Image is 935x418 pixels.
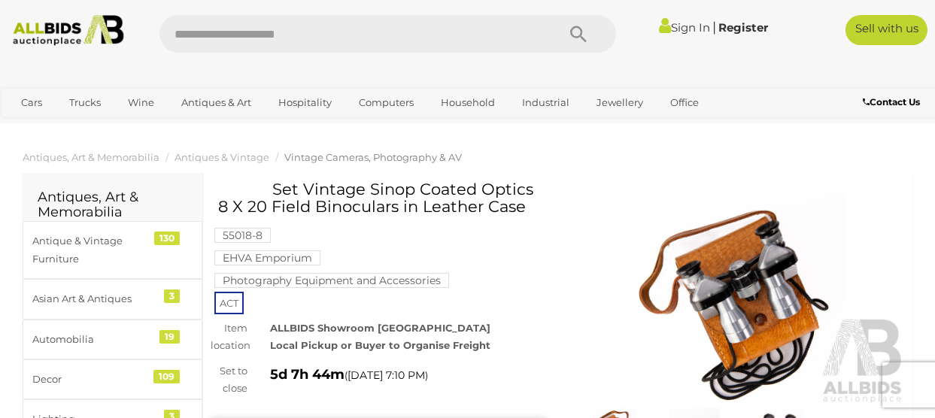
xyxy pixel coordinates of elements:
a: Antiques & Art [172,90,261,115]
img: Allbids.com.au [7,15,130,46]
a: Computers [349,90,423,115]
button: Search [541,15,616,53]
a: Register [718,20,768,35]
div: Asian Art & Antiques [32,290,156,307]
a: 55018-8 [214,229,271,241]
span: [DATE] 7:10 PM [348,368,425,382]
div: 19 [159,330,180,344]
a: Vintage Cameras, Photography & AV [284,151,462,163]
div: Set to close [199,362,259,398]
a: Contact Us [863,94,924,111]
b: Contact Us [863,96,920,108]
a: Trucks [59,90,111,115]
a: Asian Art & Antiques 3 [23,279,202,319]
div: 109 [153,370,180,383]
mark: 55018-8 [214,228,271,243]
a: Household [431,90,505,115]
div: 3 [164,289,180,303]
a: Sell with us [845,15,927,45]
a: Antique & Vintage Furniture 130 [23,221,202,279]
a: Office [660,90,709,115]
strong: ALLBIDS Showroom [GEOGRAPHIC_DATA] [270,322,490,334]
a: Sports [11,115,62,140]
strong: Local Pickup or Buyer to Organise Freight [270,339,490,351]
img: Set Vintage Sinop Coated Optics 8 X 20 Field Binoculars in Leather Case [569,188,906,404]
a: Photography Equipment and Accessories [214,274,449,286]
a: Wine [118,90,164,115]
div: Antique & Vintage Furniture [32,232,156,268]
span: | [712,19,716,35]
a: Automobilia 19 [23,320,202,359]
div: Item location [199,320,259,355]
div: 130 [154,232,180,245]
span: ACT [214,292,244,314]
h2: Antiques, Art & Memorabilia [38,190,187,220]
span: ( ) [345,369,428,381]
a: Antiques & Vintage [175,151,269,163]
div: Decor [32,371,156,388]
a: [GEOGRAPHIC_DATA] [69,115,196,140]
div: Automobilia [32,331,156,348]
a: Sign In [659,20,710,35]
a: EHVA Emporium [214,252,320,264]
a: Cars [11,90,52,115]
mark: EHVA Emporium [214,250,320,265]
a: Industrial [512,90,579,115]
mark: Photography Equipment and Accessories [214,273,449,288]
strong: 5d 7h 44m [270,366,345,383]
a: Jewellery [587,90,653,115]
a: Hospitality [269,90,342,115]
a: Decor 109 [23,359,202,399]
h1: Set Vintage Sinop Coated Optics 8 X 20 Field Binoculars in Leather Case [218,180,543,215]
a: Antiques, Art & Memorabilia [23,151,159,163]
